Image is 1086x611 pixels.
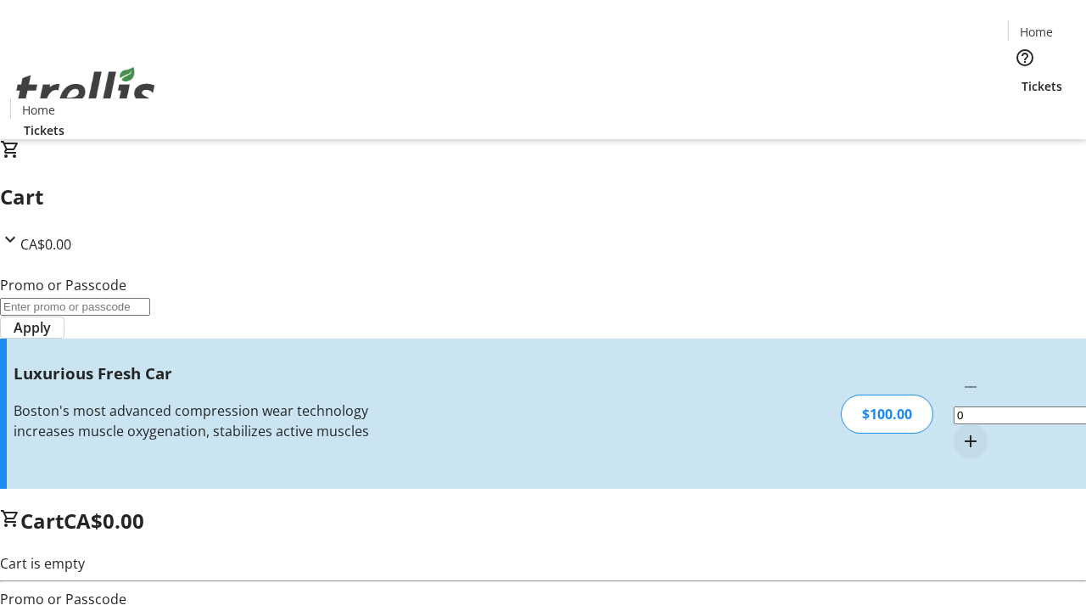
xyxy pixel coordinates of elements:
a: Home [1009,23,1063,41]
span: Apply [14,317,51,338]
span: Home [22,101,55,119]
span: Tickets [24,121,64,139]
a: Tickets [1008,77,1076,95]
span: Tickets [1022,77,1062,95]
span: Home [1020,23,1053,41]
button: Help [1008,41,1042,75]
span: CA$0.00 [64,507,144,535]
a: Tickets [10,121,78,139]
button: Increment by one [954,424,988,458]
span: CA$0.00 [20,235,71,254]
a: Home [11,101,65,119]
button: Cart [1008,95,1042,129]
h3: Luxurious Fresh Car [14,362,384,385]
div: Boston's most advanced compression wear technology increases muscle oxygenation, stabilizes activ... [14,401,384,441]
div: $100.00 [841,395,933,434]
img: Orient E2E Organization J4J3ysvf7O's Logo [10,48,161,133]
